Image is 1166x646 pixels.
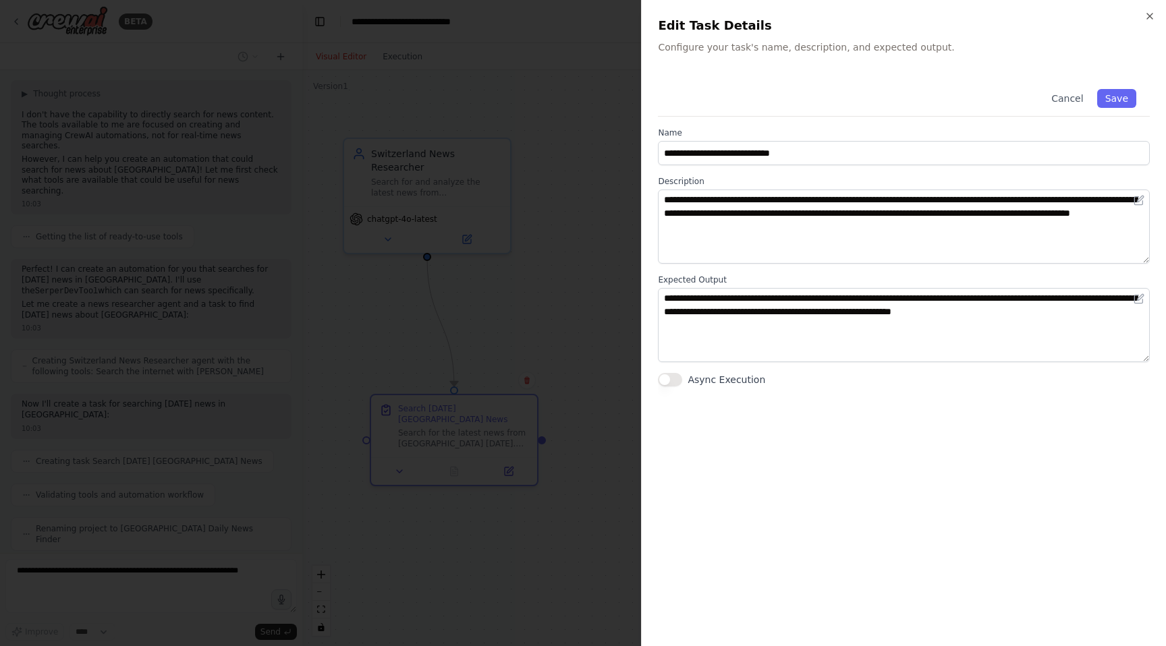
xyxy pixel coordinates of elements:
label: Expected Output [658,274,1150,285]
label: Async Execution [688,373,765,386]
p: Configure your task's name, description, and expected output. [658,40,1150,54]
label: Description [658,176,1150,187]
h2: Edit Task Details [658,16,1150,35]
button: Cancel [1043,89,1091,108]
button: Save [1097,89,1136,108]
label: Name [658,127,1150,138]
button: Open in editor [1131,192,1147,208]
button: Open in editor [1131,291,1147,307]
